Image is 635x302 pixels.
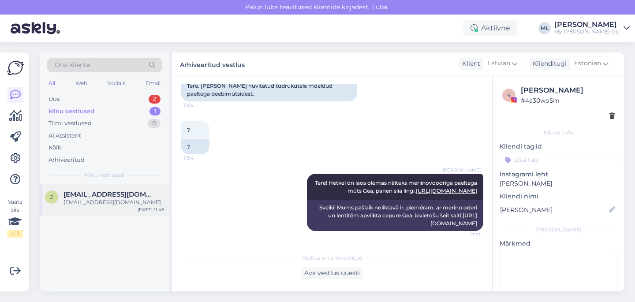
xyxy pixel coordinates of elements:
p: Instagrami leht [500,170,617,179]
div: [DATE] 11:46 [138,206,164,213]
label: Arhiveeritud vestlus [180,58,245,70]
span: Latvian [488,59,510,68]
p: Kliendi nimi [500,192,617,201]
p: Märkmed [500,239,617,248]
div: Email [144,78,162,89]
div: ML [538,22,551,34]
a: [PERSON_NAME]My [PERSON_NAME] OÜ [554,21,630,35]
span: 13:27 [448,231,481,238]
span: Luba [370,3,390,11]
img: Askly Logo [7,60,24,76]
div: [PERSON_NAME] [500,226,617,234]
div: Kliendi info [500,129,617,137]
div: Web [74,78,89,89]
p: [PERSON_NAME] [500,179,617,188]
div: [EMAIL_ADDRESS][DOMAIN_NAME] [63,198,164,206]
a: [URL][DOMAIN_NAME] [416,187,477,194]
span: 11:54 [183,155,217,161]
div: Klient [459,59,480,68]
div: [PERSON_NAME] [554,21,620,28]
div: Tiimi vestlused [49,119,92,128]
span: ? [187,127,190,133]
span: [PERSON_NAME] [443,167,481,173]
div: Tere. [PERSON_NAME] huvitatud tüdrukutele mõeldud paeltega beebimütsidest. [181,78,357,101]
div: 2 / 3 [7,230,23,238]
div: Minu vestlused [49,107,94,116]
div: Ava vestlus uuesti [301,267,363,279]
span: jenni.toppari@gmail.com [63,190,155,198]
span: 11:54 [183,102,217,108]
div: My [PERSON_NAME] OÜ [554,28,620,35]
span: Estonian [574,59,601,68]
div: AI Assistent [49,131,81,140]
span: Vestlus on arhiveeritud [302,254,362,262]
input: Lisa tag [500,153,617,166]
div: Arhiveeritud [49,156,85,164]
span: Tere! Hetkel on laos olemas näiteks meriinovoodriga paeltega müts Gea, panen siia lingi. [315,179,478,194]
div: Kõik [49,143,61,152]
div: Klienditugi [529,59,567,68]
div: # 4a30wo5m [521,96,615,105]
div: 0 [148,119,161,128]
span: 4 [507,92,511,98]
div: Aktiivne [463,20,517,36]
div: Uus [49,95,60,104]
span: Minu vestlused [85,171,124,179]
div: [PERSON_NAME] [521,85,615,96]
span: Otsi kliente [55,60,90,70]
input: Lisa nimi [500,205,607,215]
div: Sveiki! Mums pašlaik noliktavā ir, piemēram, ar merino oderi un lentītēm apvilkta cepure Gea, iev... [307,200,483,231]
span: j [50,194,53,200]
div: Vaata siia [7,198,23,238]
div: ? [181,139,209,154]
div: 2 [149,95,161,104]
div: 1 [149,107,161,116]
div: All [47,78,57,89]
p: Kliendi tag'id [500,142,617,151]
div: Socials [105,78,127,89]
